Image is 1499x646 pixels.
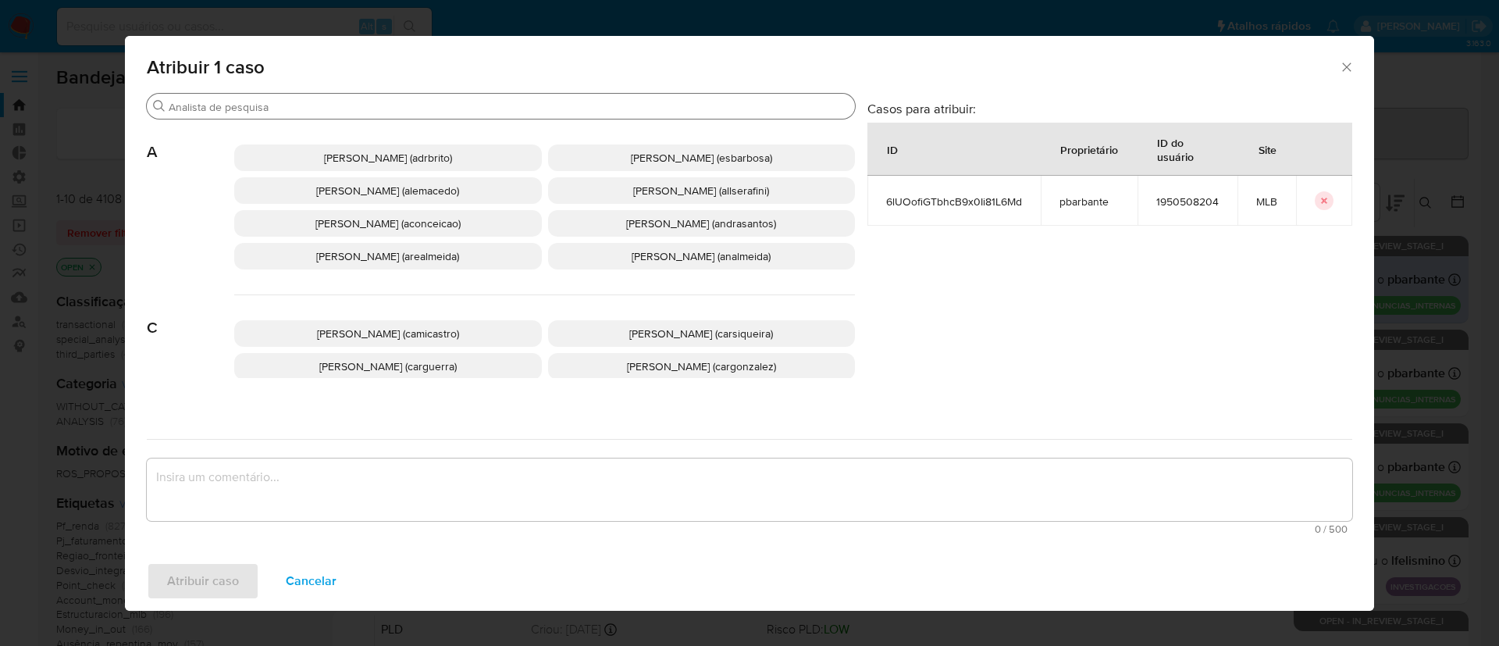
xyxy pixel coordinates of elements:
div: [PERSON_NAME] (cargonzalez) [548,353,856,380]
h3: Casos para atribuir: [867,101,1352,116]
div: assign-modal [125,36,1374,611]
div: Proprietário [1041,130,1137,168]
button: Cancelar [265,562,357,600]
div: ID [868,130,917,168]
span: MLB [1256,195,1277,209]
span: [PERSON_NAME] (camicastro) [317,326,459,341]
span: [PERSON_NAME] (analmeida) [632,248,771,264]
div: [PERSON_NAME] (esbarbosa) [548,145,856,171]
div: [PERSON_NAME] (camicastro) [234,320,542,347]
span: [PERSON_NAME] (alemacedo) [316,183,459,198]
div: [PERSON_NAME] (aconceicao) [234,210,542,237]
span: [PERSON_NAME] (carguerra) [319,359,457,374]
span: [PERSON_NAME] (adrbrito) [324,150,452,166]
span: A [147,120,234,162]
span: Atribuir 1 caso [147,58,1339,77]
span: Máximo 500 caracteres [151,524,1348,534]
div: [PERSON_NAME] (adrbrito) [234,145,542,171]
span: C [147,295,234,337]
input: Analista de pesquisa [169,100,849,114]
span: [PERSON_NAME] (allserafini) [633,183,769,198]
span: 6lUOofiGTbhcB9x0Ii81L6Md [886,195,1022,209]
div: [PERSON_NAME] (carguerra) [234,353,542,380]
button: Buscar [153,100,166,112]
div: [PERSON_NAME] (analmeida) [548,243,856,269]
span: 1950508204 [1156,195,1219,209]
span: Cancelar [286,564,336,598]
button: Fechar a janela [1339,59,1353,73]
span: [PERSON_NAME] (arealmeida) [316,248,459,264]
div: [PERSON_NAME] (arealmeida) [234,243,542,269]
div: ID do usuário [1138,123,1237,175]
span: [PERSON_NAME] (esbarbosa) [631,150,772,166]
button: icon-button [1315,191,1333,210]
span: [PERSON_NAME] (cargonzalez) [627,359,776,374]
span: [PERSON_NAME] (andrasantos) [626,216,776,231]
span: pbarbante [1059,195,1119,209]
div: [PERSON_NAME] (andrasantos) [548,210,856,237]
span: [PERSON_NAME] (carsiqueira) [629,326,773,341]
span: [PERSON_NAME] (aconceicao) [315,216,461,231]
div: [PERSON_NAME] (carsiqueira) [548,320,856,347]
div: [PERSON_NAME] (alemacedo) [234,177,542,204]
div: Site [1240,130,1295,168]
div: [PERSON_NAME] (allserafini) [548,177,856,204]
